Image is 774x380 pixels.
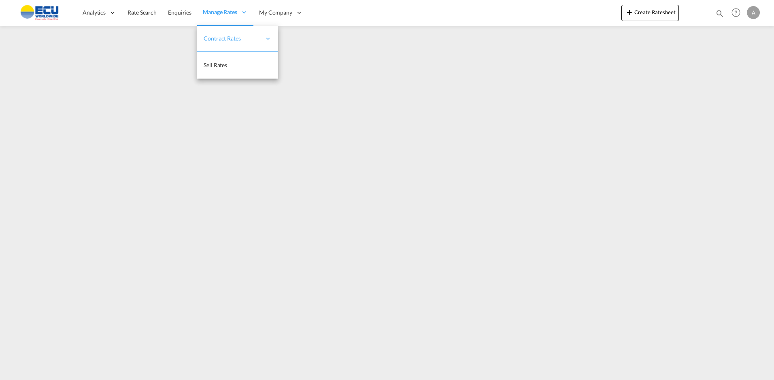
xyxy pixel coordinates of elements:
span: Manage Rates [203,8,237,16]
md-icon: icon-magnify [715,9,724,18]
span: Rate Search [128,9,157,16]
span: My Company [259,9,292,17]
span: Sell Rates [204,62,227,68]
img: 6cccb1402a9411edb762cf9624ab9cda.png [12,4,67,22]
div: Help [729,6,747,20]
span: Analytics [83,9,106,17]
span: Enquiries [168,9,191,16]
md-icon: icon-plus 400-fg [625,7,634,17]
div: icon-magnify [715,9,724,21]
span: Help [729,6,743,19]
span: Contract Rates [204,34,261,43]
button: icon-plus 400-fgCreate Ratesheet [621,5,679,21]
div: Contract Rates [197,26,278,52]
a: Sell Rates [197,52,278,79]
div: A [747,6,760,19]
